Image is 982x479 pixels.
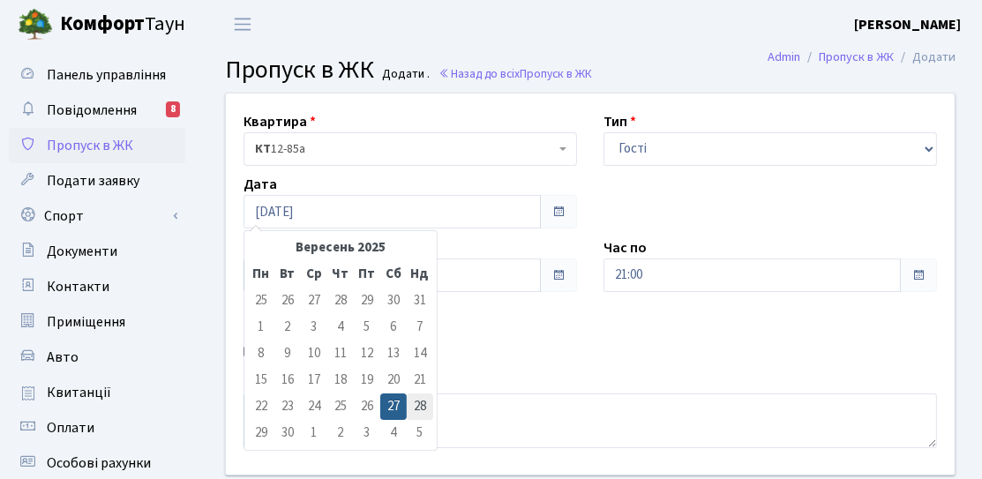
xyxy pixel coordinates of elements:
span: <b>КТ</b>&nbsp;&nbsp;&nbsp;&nbsp;12-85а [255,140,555,158]
span: Повідомлення [47,101,137,120]
label: Час по [603,237,647,258]
td: 29 [354,288,380,314]
label: Тип [603,111,636,132]
a: Назад до всіхПропуск в ЖК [439,65,592,82]
a: Повідомлення8 [9,93,185,128]
span: Квитанції [47,383,111,402]
span: Пропуск в ЖК [47,136,133,155]
td: 19 [354,367,380,393]
td: 5 [354,314,380,341]
td: 16 [274,367,301,393]
th: Ср [301,261,327,288]
span: Авто [47,348,79,367]
a: Квитанції [9,375,185,410]
a: Приміщення [9,304,185,340]
td: 2 [274,314,301,341]
td: 28 [407,393,433,420]
a: Пропуск в ЖК [819,48,894,66]
td: 10 [301,341,327,367]
th: Пн [248,261,274,288]
td: 26 [354,393,380,420]
td: 1 [248,314,274,341]
th: Чт [327,261,354,288]
td: 28 [327,288,354,314]
td: 12 [354,341,380,367]
td: 15 [248,367,274,393]
a: Спорт [9,198,185,234]
td: 3 [301,314,327,341]
td: 25 [248,288,274,314]
th: Вересень 2025 [274,235,407,261]
span: <b>КТ</b>&nbsp;&nbsp;&nbsp;&nbsp;12-85а [244,132,577,166]
a: Контакти [9,269,185,304]
small: Додати . [379,67,431,82]
td: 1 [301,420,327,446]
td: 20 [380,367,407,393]
a: Подати заявку [9,163,185,198]
img: logo.png [18,7,53,42]
td: 11 [327,341,354,367]
nav: breadcrumb [741,39,982,76]
div: 8 [166,101,180,117]
span: Панель управління [47,65,166,85]
a: Оплати [9,410,185,445]
td: 29 [248,420,274,446]
li: Додати [894,48,956,67]
td: 30 [380,288,407,314]
button: Переключити навігацію [221,10,265,39]
td: 21 [407,367,433,393]
td: 9 [274,341,301,367]
td: 30 [274,420,301,446]
label: Квартира [244,111,316,132]
span: Приміщення [47,312,125,332]
td: 2 [327,420,354,446]
a: [PERSON_NAME] [854,14,961,35]
td: 4 [327,314,354,341]
a: Панель управління [9,57,185,93]
b: КТ [255,140,271,158]
a: Пропуск в ЖК [9,128,185,163]
td: 4 [380,420,407,446]
label: Дата [244,174,277,195]
td: 6 [380,314,407,341]
th: Вт [274,261,301,288]
td: 26 [274,288,301,314]
a: Admin [768,48,800,66]
span: Контакти [47,277,109,296]
b: Комфорт [60,10,145,38]
td: 25 [327,393,354,420]
td: 17 [301,367,327,393]
td: 23 [274,393,301,420]
th: Пт [354,261,380,288]
td: 5 [407,420,433,446]
span: Пропуск в ЖК [520,65,592,82]
b: [PERSON_NAME] [854,15,961,34]
a: Документи [9,234,185,269]
span: Особові рахунки [47,453,151,473]
a: Авто [9,340,185,375]
td: 24 [301,393,327,420]
td: 7 [407,314,433,341]
th: Сб [380,261,407,288]
td: 14 [407,341,433,367]
td: 22 [248,393,274,420]
th: Нд [407,261,433,288]
td: 31 [407,288,433,314]
span: Пропуск в ЖК [225,52,374,87]
span: Документи [47,242,117,261]
td: 13 [380,341,407,367]
span: Подати заявку [47,171,139,191]
td: 27 [301,288,327,314]
span: Таун [60,10,185,40]
td: 18 [327,367,354,393]
span: Оплати [47,418,94,438]
td: 27 [380,393,407,420]
td: 3 [354,420,380,446]
td: 8 [248,341,274,367]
